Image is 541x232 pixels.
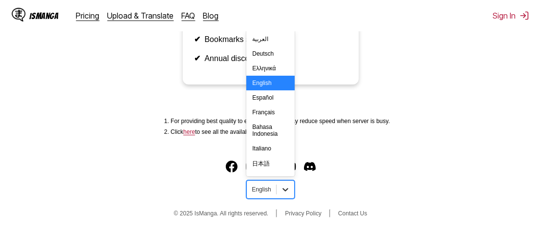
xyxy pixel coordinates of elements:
[195,35,347,44] li: Bookmarks syncing
[171,118,390,125] li: For providing best quality to every users, we may reduce speed when server is busy.
[304,161,316,172] a: Discord
[245,161,257,172] img: IsManga Instagram
[182,11,195,21] a: FAQ
[246,141,294,156] div: Italiano
[338,210,367,217] a: Contact Us
[174,210,269,217] span: © 2025 IsManga. All rights reserved.
[226,161,238,172] img: IsManga Facebook
[12,8,25,21] img: IsManga Logo
[246,32,294,46] div: العربية
[183,128,195,135] a: Available languages
[12,8,76,23] a: IsManga LogoIsManga
[285,210,322,217] a: Privacy Policy
[195,54,347,63] li: Annual discount
[245,161,257,172] a: Instagram
[519,11,529,21] img: Sign out
[246,105,294,120] div: Français
[195,54,201,63] b: ✔
[203,11,219,21] a: Blog
[252,186,253,193] input: Select language
[171,128,390,135] li: Click to see all the available languages
[195,35,201,43] b: ✔
[246,120,294,141] div: Bahasa Indonesia
[304,161,316,172] img: IsManga Discord
[493,11,529,21] button: Sign In
[108,11,174,21] a: Upload & Translate
[246,46,294,61] div: Deutsch
[246,61,294,76] div: Ελληνικά
[246,90,294,105] div: Español
[246,76,294,90] div: English
[29,11,59,21] div: IsManga
[76,11,100,21] a: Pricing
[246,156,294,172] div: 日本語
[226,161,238,172] a: Facebook
[246,172,294,188] div: 한국어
